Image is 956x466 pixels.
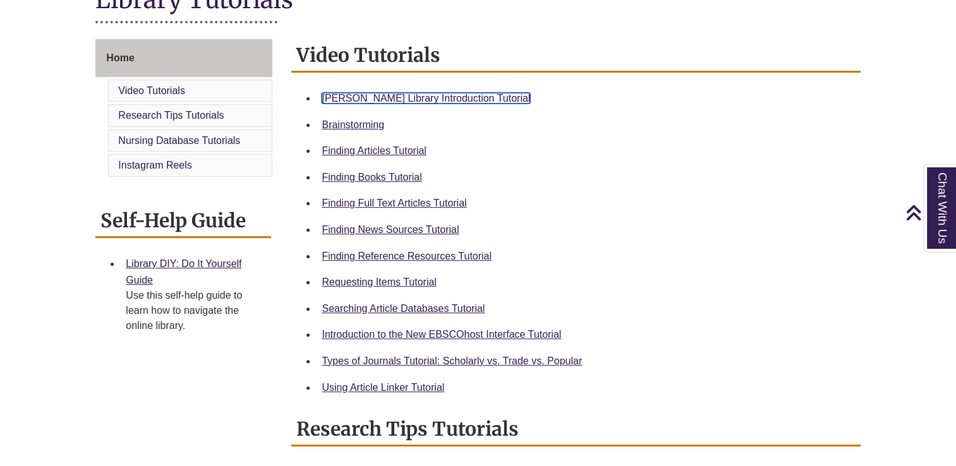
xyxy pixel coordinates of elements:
a: Finding Articles Tutorial [322,145,426,156]
a: Instagram Reels [118,160,192,170]
h2: Video Tutorials [291,39,860,73]
a: Finding Full Text Articles Tutorial [322,198,466,208]
a: Searching Article Databases Tutorial [322,303,485,314]
div: Use this self-help guide to learn how to navigate the online library. [126,288,261,333]
a: [PERSON_NAME] Library Introduction Tutorial [322,93,530,104]
div: Guide Page Menu [95,39,272,179]
a: Nursing Database Tutorials [118,135,240,146]
a: Research Tips Tutorials [118,110,224,121]
a: Back to Top [905,204,953,221]
h2: Research Tips Tutorials [291,413,860,446]
a: Library DIY: Do It Yourself Guide [126,258,241,285]
a: Finding Books Tutorial [322,172,421,182]
a: Home [95,39,272,77]
a: Finding Reference Resources Tutorial [322,251,492,261]
a: Using Article Linker Tutorial [322,382,444,393]
a: Types of Journals Tutorial: Scholarly vs. Trade vs. Popular [322,355,582,366]
h2: Self-Help Guide [95,205,271,238]
a: Requesting Items Tutorial [322,277,436,287]
a: Finding News Sources Tutorial [322,224,459,235]
a: Introduction to the New EBSCOhost Interface Tutorial [322,329,561,340]
a: Video Tutorials [118,85,185,96]
span: Home [106,52,134,63]
a: Brainstorming [322,119,384,130]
